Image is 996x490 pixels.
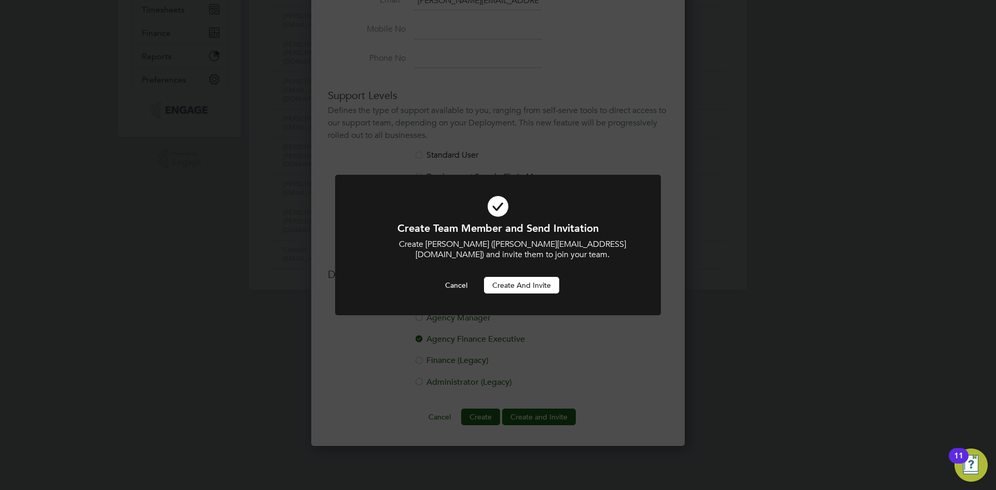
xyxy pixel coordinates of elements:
[392,239,633,261] p: Create [PERSON_NAME] ([PERSON_NAME][EMAIL_ADDRESS][DOMAIN_NAME]) and invite them to join your team.
[437,277,476,293] button: Cancel
[955,449,988,482] button: Open Resource Center, 11 new notifications
[363,221,633,235] h1: Create Team Member and Send Invitation
[484,277,559,293] button: Create and invite
[954,456,963,469] div: 11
